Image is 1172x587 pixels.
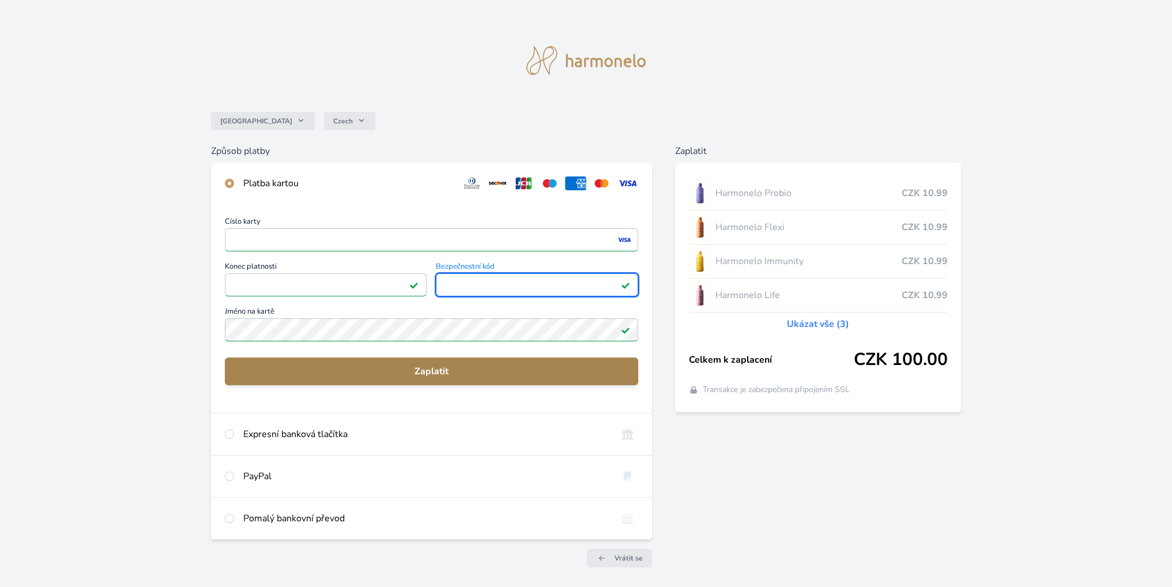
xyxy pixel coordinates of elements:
[621,325,630,334] img: Platné pole
[243,469,608,483] div: PayPal
[409,280,419,289] img: Platné pole
[225,358,638,385] button: Zaplatit
[616,235,632,245] img: visa
[901,254,947,268] span: CZK 10.99
[715,254,902,268] span: Harmonelo Immunity
[715,288,902,302] span: Harmonelo Life
[715,186,902,200] span: Harmonelo Probio
[243,511,608,525] div: Pomalý bankovní převod
[689,179,711,208] img: CLEAN_PROBIO_se_stinem_x-lo.jpg
[234,364,629,378] span: Zaplatit
[787,317,849,331] a: Ukázat vše (3)
[211,112,315,130] button: [GEOGRAPHIC_DATA]
[617,511,638,525] img: bankTransfer_IBAN.svg
[230,232,633,248] iframe: Iframe pro číslo karty
[539,176,560,190] img: maestro.svg
[617,176,638,190] img: visa.svg
[225,308,638,318] span: Jméno na kartě
[689,247,711,276] img: IMMUNITY_se_stinem_x-lo.jpg
[689,353,854,367] span: Celkem k zaplacení
[461,176,483,190] img: diners.svg
[703,384,850,396] span: Transakce je zabezpečena připojením SSL
[621,280,630,289] img: Platné pole
[487,176,508,190] img: discover.svg
[225,218,638,228] span: Číslo karty
[526,46,646,75] img: logo.svg
[853,349,947,370] span: CZK 100.00
[211,144,652,158] h6: Způsob platby
[243,427,608,441] div: Expresní banková tlačítka
[324,112,375,130] button: Czech
[220,116,292,126] span: [GEOGRAPHIC_DATA]
[230,277,422,293] iframe: Iframe pro datum vypršení platnosti
[901,186,947,200] span: CZK 10.99
[901,220,947,234] span: CZK 10.99
[565,176,586,190] img: amex.svg
[591,176,612,190] img: mc.svg
[333,116,353,126] span: Czech
[587,549,652,567] a: Vrátit se
[225,318,638,341] input: Jméno na kartěPlatné pole
[617,469,638,483] img: paypal.svg
[441,277,633,293] iframe: Iframe pro bezpečnostní kód
[689,213,711,242] img: CLEAN_FLEXI_se_stinem_x-hi_(1)-lo.jpg
[617,427,638,441] img: onlineBanking_CZ.svg
[436,263,638,273] span: Bezpečnostní kód
[715,220,902,234] span: Harmonelo Flexi
[901,288,947,302] span: CZK 10.99
[615,554,643,563] span: Vrátit se
[225,263,427,273] span: Konec platnosti
[513,176,534,190] img: jcb.svg
[689,281,711,310] img: CLEAN_LIFE_se_stinem_x-lo.jpg
[675,144,962,158] h6: Zaplatit
[243,176,453,190] div: Platba kartou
